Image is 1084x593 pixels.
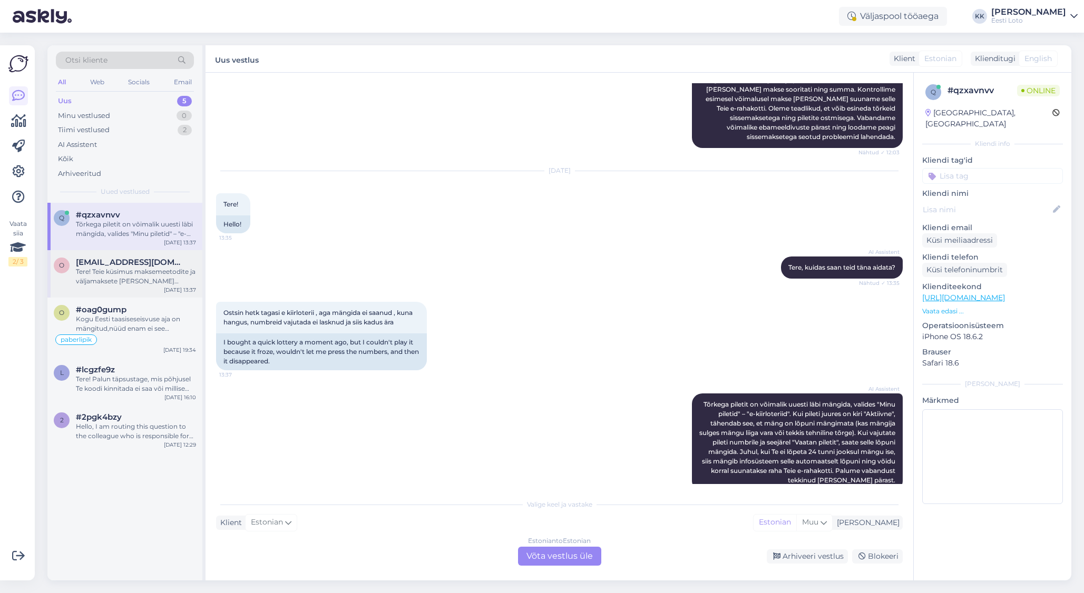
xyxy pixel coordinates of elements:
img: Askly Logo [8,54,28,74]
div: All [56,75,68,89]
div: [PERSON_NAME] [922,379,1063,389]
p: Märkmed [922,395,1063,406]
span: Estonian [251,517,283,528]
span: o [59,309,64,317]
div: [PERSON_NAME] [833,517,900,528]
span: Online [1017,85,1060,96]
span: 13:35 [219,234,259,242]
div: Vaata siia [8,219,27,266]
span: AI Assistent [860,248,900,256]
p: Kliendi nimi [922,188,1063,199]
p: Klienditeekond [922,281,1063,292]
span: #lcgzfe9z [76,365,115,374]
div: Küsi telefoninumbrit [922,263,1007,277]
span: English [1024,53,1052,64]
a: [PERSON_NAME]Eesti Loto [991,8,1078,25]
div: [DATE] 12:29 [164,441,196,449]
span: Tõrkega piletit on võimalik uuesti läbi mängida, valides "Minu piletid" – "e-kiirloteriid". Kui p... [699,400,897,484]
span: 2 [60,416,64,424]
div: [PERSON_NAME] [991,8,1066,16]
div: [DATE] 13:37 [164,239,196,246]
div: Küsi meiliaadressi [922,233,997,248]
div: Uus [58,96,72,106]
input: Lisa tag [922,168,1063,184]
a: [URL][DOMAIN_NAME] [922,293,1005,302]
p: Vaata edasi ... [922,307,1063,316]
p: Operatsioonisüsteem [922,320,1063,331]
span: Muu [802,517,818,527]
div: Hello, I am routing this question to the colleague who is responsible for this topic. The reply m... [76,422,196,441]
span: Estonian [924,53,956,64]
span: otti.sven@gmail.com [76,258,185,267]
div: Email [172,75,194,89]
div: Hello! [216,215,250,233]
div: Valige keel ja vastake [216,500,903,509]
span: Nähtud ✓ 12:03 [858,149,900,156]
span: Uued vestlused [101,187,150,196]
div: [DATE] 13:37 [164,286,196,294]
span: o [59,261,64,269]
div: 2 [178,125,192,135]
div: [DATE] [216,166,903,175]
div: Tiimi vestlused [58,125,110,135]
p: iPhone OS 18.6.2 [922,331,1063,342]
label: Uus vestlus [215,52,259,66]
div: [DATE] 16:10 [164,393,196,401]
div: # qzxavnvv [948,84,1017,97]
div: Estonian [754,515,796,530]
div: Tere! Teie küsimus maksemeetodite ja väljamaksete [PERSON_NAME] erinevuste kohta vajab täpsemat s... [76,267,196,286]
span: Tere, kuidas saan teid täna aidata? [788,263,895,271]
input: Lisa nimi [923,204,1051,215]
p: Kliendi email [922,222,1063,233]
div: [GEOGRAPHIC_DATA], [GEOGRAPHIC_DATA] [925,107,1052,130]
div: Klient [890,53,915,64]
div: Kogu Eesti taasiseseisvuse aja on mängitud,nüüd enam ei see vanemad inimesed ,tõrjutakse igalt po... [76,314,196,333]
div: 2 / 3 [8,257,27,266]
div: Socials [126,75,152,89]
div: Kliendi info [922,139,1063,149]
div: Võta vestlus üle [518,547,601,566]
div: 0 [177,111,192,121]
p: Kliendi tag'id [922,155,1063,166]
div: Tere! Palun täpsustage, mis põhjusel Te koodi kinnitada ei saa või millise veateate saate. [76,374,196,393]
div: Web [88,75,106,89]
span: q [931,88,936,96]
div: Eesti Loto [991,16,1066,25]
span: Otsi kliente [65,55,108,66]
p: Safari 18.6 [922,358,1063,369]
span: l [60,369,64,377]
div: Arhiveeri vestlus [767,549,848,564]
div: Estonian to Estonian [528,536,591,546]
div: Tõrkega piletit on võimalik uuesti läbi mängida, valides "Minu piletid" – "e-kiirloteriid". Kui p... [76,220,196,239]
div: Arhiveeritud [58,169,101,179]
span: [PERSON_NAME] ebaõnnestus ning piletit/makset Teie mängukontole ei ilmunud, palume edastada [PERS... [706,57,897,141]
span: 13:37 [219,371,259,379]
div: Klienditugi [971,53,1015,64]
span: Nähtud ✓ 13:35 [859,279,900,287]
div: Minu vestlused [58,111,110,121]
div: KK [972,9,987,24]
p: Kliendi telefon [922,252,1063,263]
span: #qzxavnvv [76,210,120,220]
span: q [59,214,64,222]
span: Tere! [223,200,238,208]
div: Väljaspool tööaega [839,7,947,26]
span: #oag0gump [76,305,126,314]
div: I bought a quick lottery a moment ago, but I couldn't play it because it froze, wouldn't let me p... [216,333,427,370]
div: Klient [216,517,242,528]
span: paberlipik [61,337,92,343]
div: [DATE] 19:34 [163,346,196,354]
div: AI Assistent [58,140,97,150]
div: 5 [177,96,192,106]
span: Ostsin hetk tagasi e kiirloterii , aga mängida ei saanud , kuna hangus, numbreid vajutada ei lask... [223,309,414,326]
div: Blokeeri [852,549,903,564]
span: #2pgk4bzy [76,412,122,422]
span: AI Assistent [860,385,900,393]
p: Brauser [922,347,1063,358]
div: Kõik [58,154,73,164]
